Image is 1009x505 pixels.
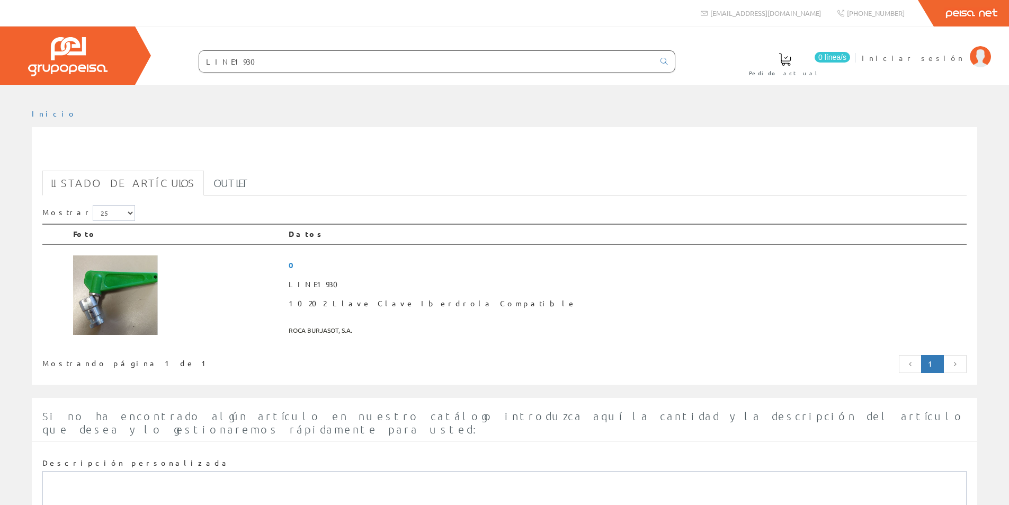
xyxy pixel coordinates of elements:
img: Foto artículo 10202 Llave Clave Iberdrola Compatible (160.40925266904x150) [73,255,158,335]
label: Descripción personalizada [42,458,230,468]
a: Iniciar sesión [862,44,991,54]
select: Mostrar [93,205,135,221]
div: Mostrando página 1 de 1 [42,354,418,369]
a: Página actual [921,355,944,373]
span: 10202 Llave Clave Iberdrola Compatible [289,294,962,313]
th: Datos [284,224,967,244]
span: [PHONE_NUMBER] [847,8,905,17]
a: Página siguiente [943,355,967,373]
span: LINE1930 [289,275,962,294]
span: Si no ha encontrado algún artículo en nuestro catálogo introduzca aquí la cantidad y la descripci... [42,410,965,436]
a: Outlet [205,171,257,196]
input: Buscar ... [199,51,654,72]
label: Mostrar [42,205,135,221]
a: Página anterior [899,355,922,373]
a: Listado de artículos [42,171,204,196]
span: ROCA BURJASOT, S.A. [289,322,962,339]
span: [EMAIL_ADDRESS][DOMAIN_NAME] [710,8,821,17]
th: Foto [69,224,284,244]
h1: LINE1930 [42,144,967,165]
span: Pedido actual [749,68,821,78]
span: 0 [289,255,962,275]
img: Grupo Peisa [28,37,108,76]
a: Inicio [32,109,77,118]
span: 0 línea/s [815,52,850,63]
span: Iniciar sesión [862,52,965,63]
